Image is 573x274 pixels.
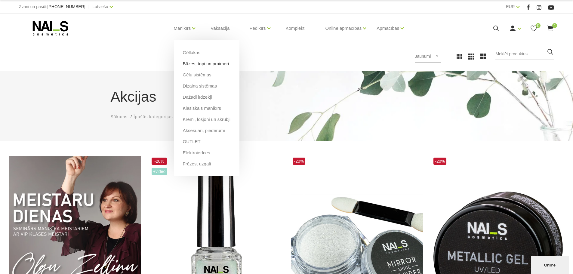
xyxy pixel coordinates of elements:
span: -20% [433,158,446,165]
a: 1 [547,25,554,32]
a: Bāzes, topi un praimeri [183,60,229,67]
a: Vaksācija [206,14,234,43]
a: Īpašās kategorijas [134,114,173,120]
a: Dizaina sistēmas [183,83,217,89]
a: OUTLET [183,138,201,145]
span: | [522,3,524,11]
span: | [88,3,90,11]
a: Latviešu [93,3,108,10]
a: [PHONE_NUMBER] [48,5,85,9]
a: Elektroierīces [183,149,210,156]
a: Aksesuāri, piederumi [183,127,225,134]
a: EUR [506,3,515,10]
div: Zvani un pasūti [19,3,85,11]
span: +Video [152,168,167,175]
a: Online apmācības [325,16,362,40]
span: Jaunumi [415,54,431,59]
input: Meklēt produktus ... [495,48,554,60]
a: Klasiskais manikīrs [183,105,221,112]
a: Dažādi līdzekļi [183,94,212,100]
h1: Akcijas [111,86,463,108]
span: [PHONE_NUMBER] [48,4,85,9]
a: 0 [530,25,538,32]
a: Manikīrs [174,16,191,40]
a: Komplekti [281,14,310,43]
span: -20% [293,158,306,165]
span: 0 [536,23,541,28]
span: Īpašās kategorijas [134,114,173,119]
a: Pedikīrs [249,16,266,40]
span: -20% [152,158,167,165]
span: Sākums [111,114,128,119]
span: 1 [552,23,557,28]
iframe: chat widget [531,255,570,274]
a: Frēzes, uzgaļi [183,161,211,167]
a: Gēllakas [183,49,200,56]
a: Apmācības [377,16,399,40]
a: Gēlu sistēmas [183,72,211,78]
a: Krēmi, losjoni un skrubji [183,116,230,123]
a: Sākums [111,114,128,120]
